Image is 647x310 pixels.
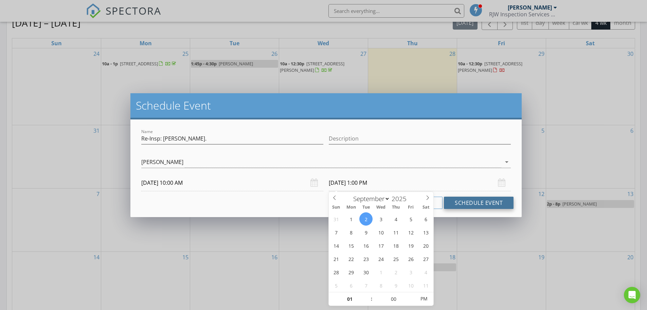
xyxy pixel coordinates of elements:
span: October 10, 2025 [404,279,417,292]
span: September 7, 2025 [329,226,343,239]
button: Schedule Event [444,197,514,209]
h2: Schedule Event [136,99,516,112]
span: September 20, 2025 [419,239,432,252]
span: September 12, 2025 [404,226,417,239]
span: September 18, 2025 [389,239,402,252]
span: September 6, 2025 [419,212,432,226]
span: October 3, 2025 [404,265,417,279]
input: Select date [141,175,323,191]
span: Sun [329,205,344,210]
span: September 13, 2025 [419,226,432,239]
span: September 17, 2025 [374,239,388,252]
span: September 25, 2025 [389,252,402,265]
span: September 23, 2025 [359,252,373,265]
div: [PERSON_NAME] [141,159,183,165]
span: September 4, 2025 [389,212,402,226]
span: September 2, 2025 [359,212,373,226]
span: September 9, 2025 [359,226,373,239]
span: October 7, 2025 [359,279,373,292]
span: September 19, 2025 [404,239,417,252]
span: September 3, 2025 [374,212,388,226]
span: August 31, 2025 [329,212,343,226]
span: Sat [418,205,433,210]
span: September 29, 2025 [344,265,358,279]
span: September 8, 2025 [344,226,358,239]
span: September 1, 2025 [344,212,358,226]
span: : [371,292,373,306]
span: September 26, 2025 [404,252,417,265]
span: Wed [374,205,389,210]
span: September 10, 2025 [374,226,388,239]
span: September 5, 2025 [404,212,417,226]
input: Year [390,194,412,203]
span: Fri [403,205,418,210]
input: Select date [329,175,511,191]
i: arrow_drop_down [503,158,511,166]
span: October 8, 2025 [374,279,388,292]
span: October 2, 2025 [389,265,402,279]
span: Thu [389,205,403,210]
span: October 1, 2025 [374,265,388,279]
span: September 15, 2025 [344,239,358,252]
span: September 14, 2025 [329,239,343,252]
span: October 11, 2025 [419,279,432,292]
span: September 30, 2025 [359,265,373,279]
span: Tue [359,205,374,210]
span: October 4, 2025 [419,265,432,279]
span: October 5, 2025 [329,279,343,292]
span: September 11, 2025 [389,226,402,239]
span: September 16, 2025 [359,239,373,252]
span: September 27, 2025 [419,252,432,265]
span: Mon [344,205,359,210]
span: Click to toggle [414,292,433,306]
span: September 21, 2025 [329,252,343,265]
span: September 28, 2025 [329,265,343,279]
div: Open Intercom Messenger [624,287,640,303]
span: October 9, 2025 [389,279,402,292]
span: September 22, 2025 [344,252,358,265]
span: October 6, 2025 [344,279,358,292]
span: September 24, 2025 [374,252,388,265]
